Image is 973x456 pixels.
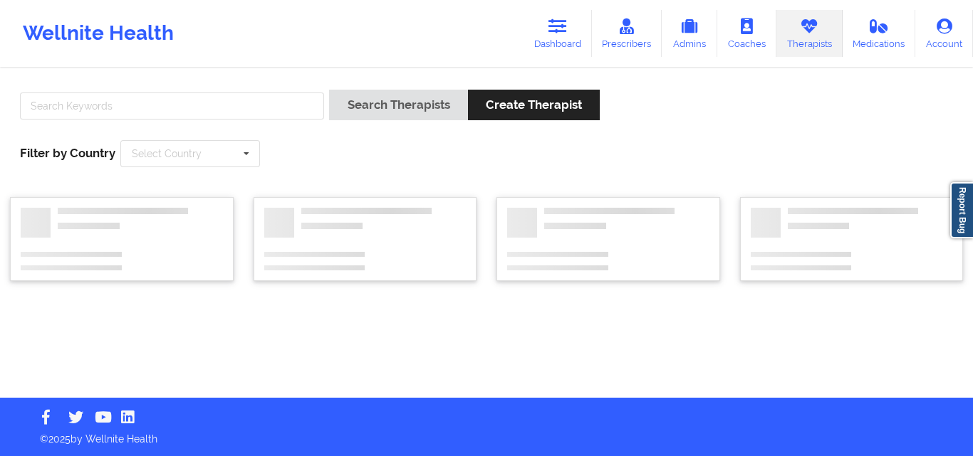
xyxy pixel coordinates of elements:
input: Search Keywords [20,92,324,120]
button: Search Therapists [329,90,467,120]
p: © 2025 by Wellnite Health [30,422,943,446]
a: Prescribers [592,10,662,57]
a: Account [915,10,973,57]
a: Coaches [717,10,776,57]
a: Therapists [776,10,843,57]
a: Dashboard [524,10,592,57]
div: Select Country [132,149,202,159]
button: Create Therapist [468,90,600,120]
a: Admins [662,10,717,57]
span: Filter by Country [20,146,115,160]
a: Report Bug [950,182,973,238]
a: Medications [843,10,916,57]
